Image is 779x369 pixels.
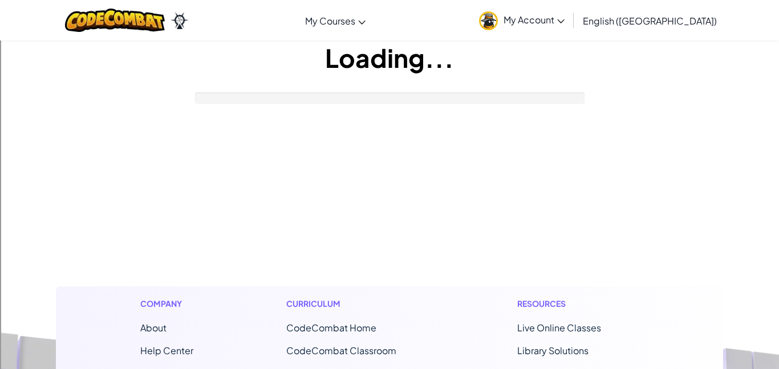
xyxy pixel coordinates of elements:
span: English ([GEOGRAPHIC_DATA]) [583,15,717,27]
img: avatar [479,11,498,30]
span: My Courses [305,15,355,27]
img: CodeCombat logo [65,9,165,32]
img: Ozaria [171,12,189,29]
a: My Courses [299,5,371,36]
a: English ([GEOGRAPHIC_DATA]) [577,5,723,36]
a: My Account [473,2,570,38]
span: My Account [504,14,565,26]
